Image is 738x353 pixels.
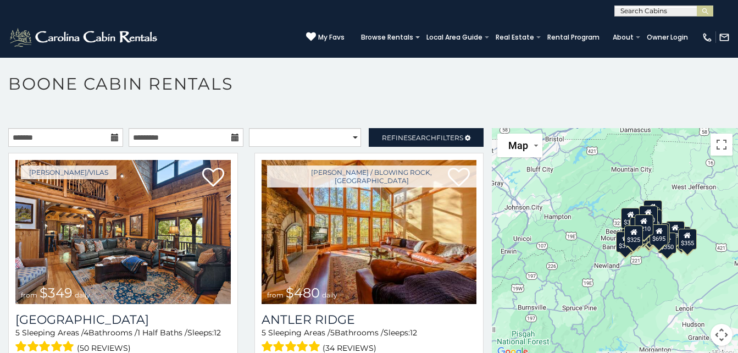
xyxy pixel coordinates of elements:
[421,30,488,45] a: Local Area Guide
[322,291,337,299] span: daily
[15,312,231,327] a: [GEOGRAPHIC_DATA]
[369,128,484,147] a: RefineSearchFilters
[356,30,419,45] a: Browse Rentals
[75,291,90,299] span: daily
[267,166,477,187] a: [PERSON_NAME] / Blowing Rock, [GEOGRAPHIC_DATA]
[202,167,224,190] a: Add to favorites
[21,291,37,299] span: from
[666,221,685,242] div: $930
[410,328,417,338] span: 12
[15,328,20,338] span: 5
[678,229,697,250] div: $355
[262,160,477,304] img: Antler Ridge
[629,223,647,244] div: $395
[382,134,463,142] span: Refine Filters
[617,231,635,252] div: $375
[84,328,88,338] span: 4
[306,32,345,43] a: My Favs
[639,206,658,227] div: $320
[635,214,653,235] div: $210
[262,160,477,304] a: Antler Ridge from $480 daily
[711,324,733,346] button: Map camera controls
[8,26,160,48] img: White-1-2.png
[318,32,345,42] span: My Favs
[15,160,231,304] a: Diamond Creek Lodge from $349 daily
[702,32,713,43] img: phone-regular-white.png
[711,134,733,156] button: Toggle fullscreen view
[330,328,335,338] span: 5
[607,30,639,45] a: About
[15,312,231,327] h3: Diamond Creek Lodge
[625,225,643,246] div: $325
[214,328,221,338] span: 12
[622,208,640,229] div: $305
[262,328,266,338] span: 5
[262,312,477,327] a: Antler Ridge
[408,134,436,142] span: Search
[137,328,187,338] span: 1 Half Baths /
[286,285,320,301] span: $480
[643,200,662,221] div: $525
[497,134,542,157] button: Change map style
[40,285,73,301] span: $349
[650,224,669,245] div: $695
[267,291,284,299] span: from
[508,140,528,151] span: Map
[21,166,116,179] a: [PERSON_NAME]/Vilas
[15,160,231,304] img: Diamond Creek Lodge
[719,32,730,43] img: mail-regular-white.png
[490,30,540,45] a: Real Estate
[641,30,693,45] a: Owner Login
[542,30,605,45] a: Rental Program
